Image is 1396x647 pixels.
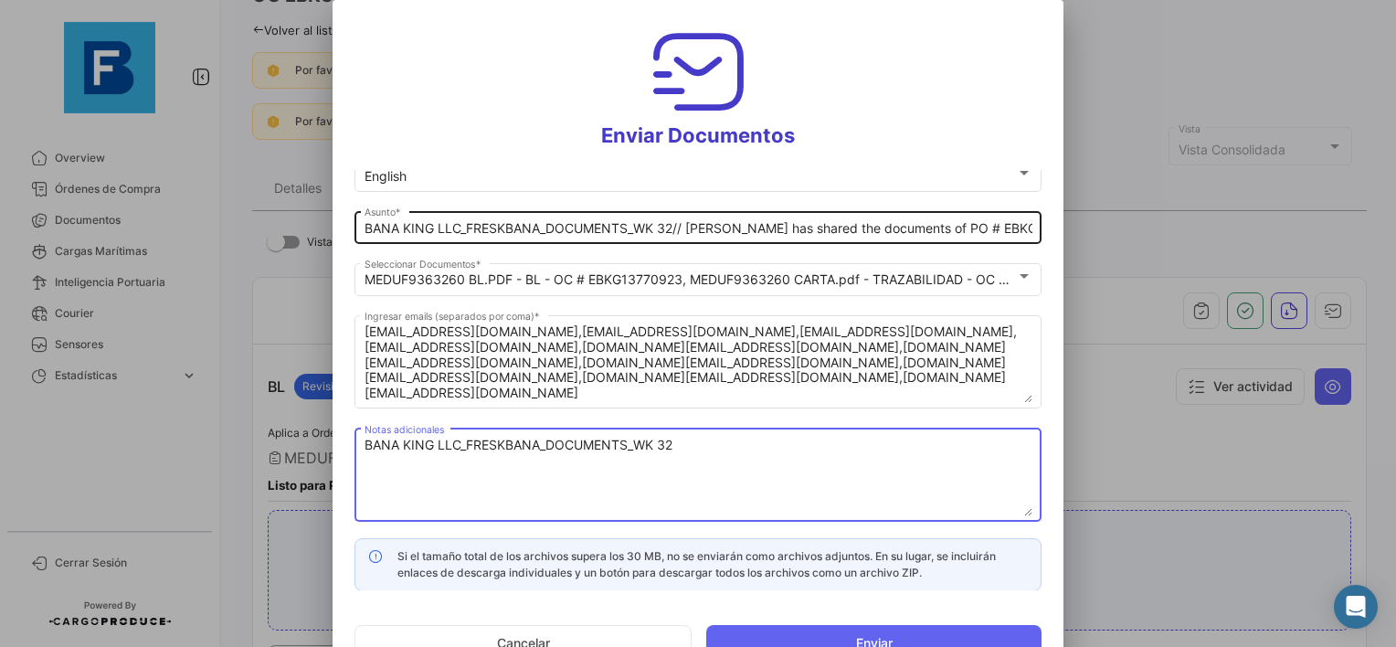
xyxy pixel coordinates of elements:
[354,22,1042,148] h3: Enviar Documentos
[1334,585,1378,629] div: Abrir Intercom Messenger
[397,549,996,579] span: Si el tamaño total de los archivos supera los 30 MB, no se enviarán como archivos adjuntos. En su...
[365,168,407,184] mat-select-trigger: English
